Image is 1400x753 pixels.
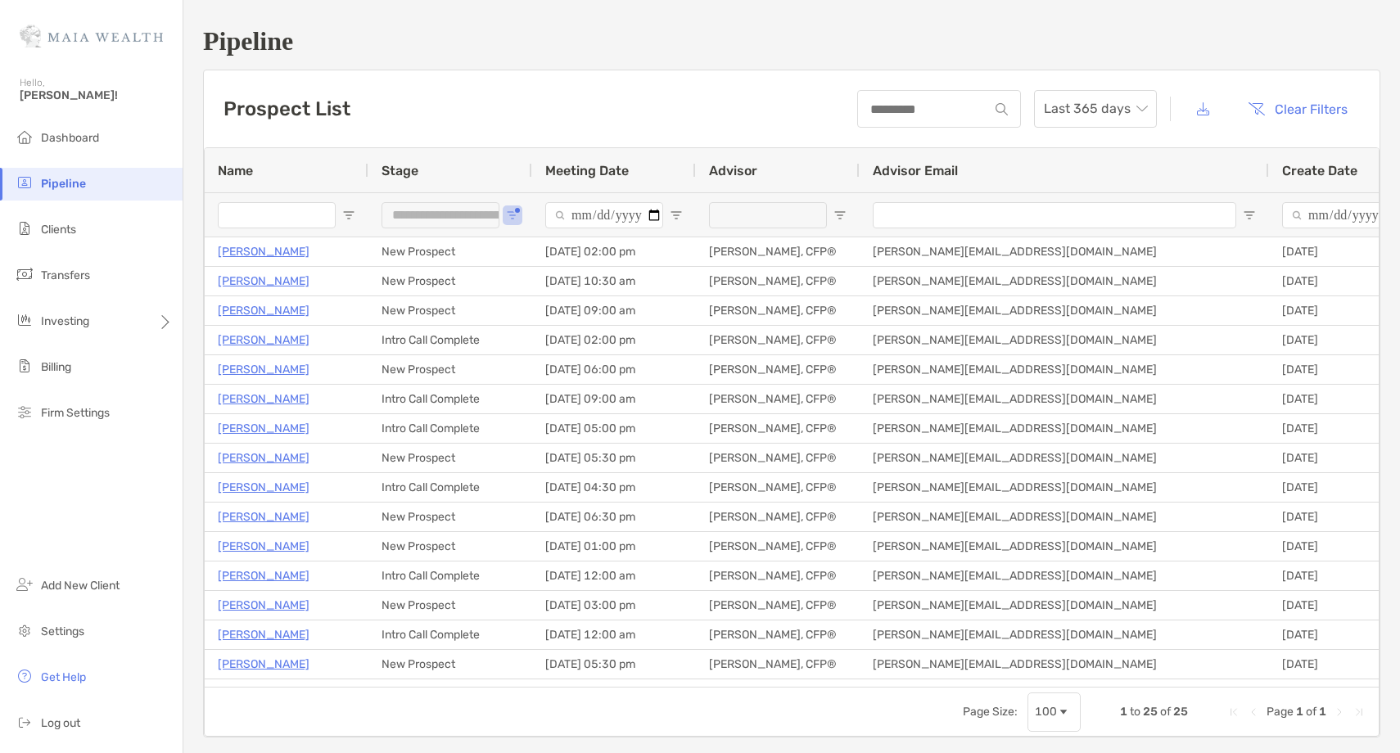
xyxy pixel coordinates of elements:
[1227,706,1240,719] div: First Page
[860,503,1269,531] div: [PERSON_NAME][EMAIL_ADDRESS][DOMAIN_NAME]
[368,326,532,354] div: Intro Call Complete
[41,268,90,282] span: Transfers
[1035,705,1057,719] div: 100
[873,202,1236,228] input: Advisor Email Filter Input
[41,177,86,191] span: Pipeline
[963,705,1018,719] div: Page Size:
[860,237,1269,266] div: [PERSON_NAME][EMAIL_ADDRESS][DOMAIN_NAME]
[860,679,1269,708] div: [PERSON_NAME][EMAIL_ADDRESS][DOMAIN_NAME]
[15,310,34,330] img: investing icon
[532,414,696,443] div: [DATE] 05:00 pm
[532,237,696,266] div: [DATE] 02:00 pm
[41,716,80,730] span: Log out
[1027,692,1081,732] div: Page Size
[41,670,86,684] span: Get Help
[532,503,696,531] div: [DATE] 06:30 pm
[368,267,532,295] div: New Prospect
[696,679,860,708] div: [PERSON_NAME], CFP®
[368,355,532,384] div: New Prospect
[696,267,860,295] div: [PERSON_NAME], CFP®
[1282,163,1357,178] span: Create Date
[532,473,696,502] div: [DATE] 04:30 pm
[996,103,1008,115] img: input icon
[1319,705,1326,719] span: 1
[218,359,309,380] a: [PERSON_NAME]
[532,620,696,649] div: [DATE] 12:00 am
[1130,705,1140,719] span: to
[368,444,532,472] div: New Prospect
[1247,706,1260,719] div: Previous Page
[218,241,309,262] p: [PERSON_NAME]
[532,591,696,620] div: [DATE] 03:00 pm
[368,561,532,590] div: Intro Call Complete
[696,296,860,325] div: [PERSON_NAME], CFP®
[545,202,663,228] input: Meeting Date Filter Input
[218,477,309,498] p: [PERSON_NAME]
[218,683,309,704] a: [PERSON_NAME]
[218,163,253,178] span: Name
[532,444,696,472] div: [DATE] 05:30 pm
[1306,705,1316,719] span: of
[15,712,34,732] img: logout icon
[218,595,309,615] p: [PERSON_NAME]
[218,418,309,439] a: [PERSON_NAME]
[860,444,1269,472] div: [PERSON_NAME][EMAIL_ADDRESS][DOMAIN_NAME]
[218,330,309,350] a: [PERSON_NAME]
[218,271,309,291] a: [PERSON_NAME]
[833,209,847,222] button: Open Filter Menu
[41,131,99,145] span: Dashboard
[696,385,860,413] div: [PERSON_NAME], CFP®
[368,503,532,531] div: New Prospect
[41,223,76,237] span: Clients
[532,532,696,561] div: [DATE] 01:00 pm
[1267,705,1294,719] span: Page
[696,561,860,590] div: [PERSON_NAME], CFP®
[1120,705,1127,719] span: 1
[709,163,757,178] span: Advisor
[532,561,696,590] div: [DATE] 12:00 am
[15,264,34,284] img: transfers icon
[218,566,309,586] a: [PERSON_NAME]
[41,579,120,593] span: Add New Client
[218,507,309,527] a: [PERSON_NAME]
[860,561,1269,590] div: [PERSON_NAME][EMAIL_ADDRESS][DOMAIN_NAME]
[218,389,309,409] p: [PERSON_NAME]
[15,402,34,422] img: firm-settings icon
[224,97,350,120] h3: Prospect List
[218,624,309,645] a: [PERSON_NAME]
[860,620,1269,649] div: [PERSON_NAME][EMAIL_ADDRESS][DOMAIN_NAME]
[203,26,1380,56] h1: Pipeline
[696,620,860,649] div: [PERSON_NAME], CFP®
[368,650,532,679] div: New Prospect
[1243,209,1256,222] button: Open Filter Menu
[218,300,309,321] a: [PERSON_NAME]
[696,503,860,531] div: [PERSON_NAME], CFP®
[873,163,958,178] span: Advisor Email
[696,532,860,561] div: [PERSON_NAME], CFP®
[1160,705,1171,719] span: of
[41,406,110,420] span: Firm Settings
[15,666,34,686] img: get-help icon
[860,267,1269,295] div: [PERSON_NAME][EMAIL_ADDRESS][DOMAIN_NAME]
[382,163,418,178] span: Stage
[368,620,532,649] div: Intro Call Complete
[15,173,34,192] img: pipeline icon
[218,448,309,468] p: [PERSON_NAME]
[15,620,34,640] img: settings icon
[696,326,860,354] div: [PERSON_NAME], CFP®
[368,532,532,561] div: New Prospect
[368,296,532,325] div: New Prospect
[368,473,532,502] div: Intro Call Complete
[20,7,163,65] img: Zoe Logo
[218,536,309,557] p: [PERSON_NAME]
[860,296,1269,325] div: [PERSON_NAME][EMAIL_ADDRESS][DOMAIN_NAME]
[860,650,1269,679] div: [PERSON_NAME][EMAIL_ADDRESS][DOMAIN_NAME]
[368,237,532,266] div: New Prospect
